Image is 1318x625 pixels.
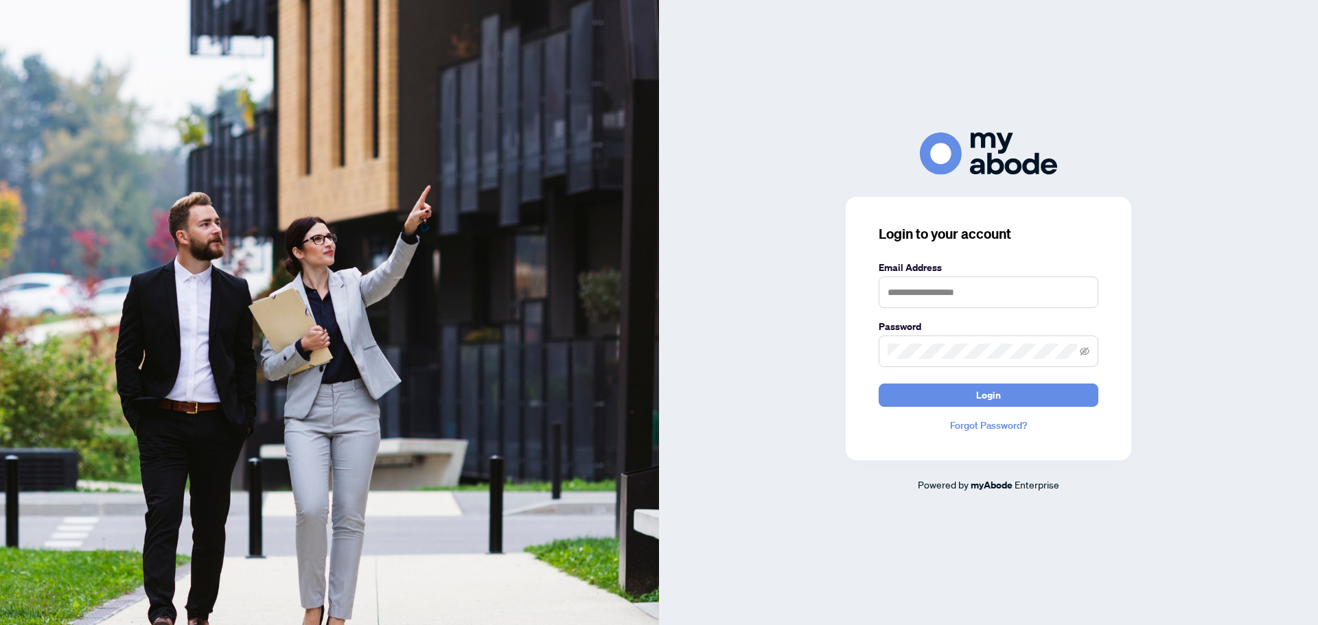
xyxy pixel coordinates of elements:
[879,224,1098,244] h3: Login to your account
[1015,478,1059,491] span: Enterprise
[879,384,1098,407] button: Login
[920,132,1057,174] img: ma-logo
[918,478,969,491] span: Powered by
[971,477,1013,493] a: myAbode
[976,384,1001,406] span: Login
[879,319,1098,334] label: Password
[1080,346,1089,356] span: eye-invisible
[879,418,1098,433] a: Forgot Password?
[879,260,1098,275] label: Email Address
